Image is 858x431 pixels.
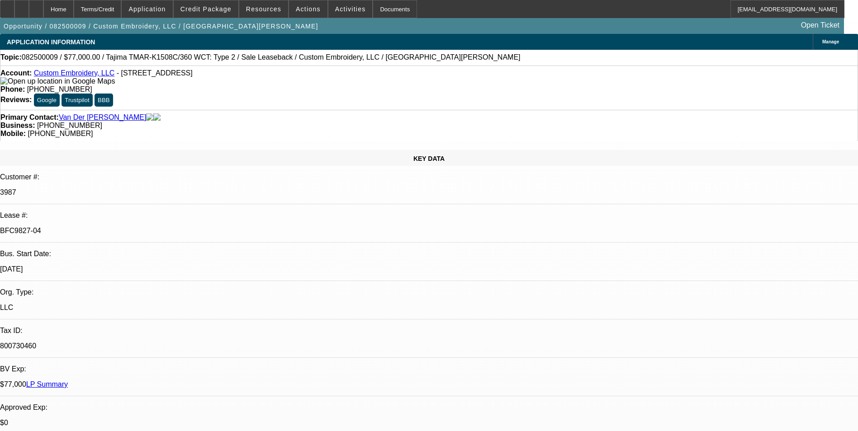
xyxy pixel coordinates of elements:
a: Open Ticket [797,18,843,33]
span: APPLICATION INFORMATION [7,38,95,46]
strong: Business: [0,122,35,129]
button: Activities [328,0,373,18]
strong: Phone: [0,85,25,93]
button: Application [122,0,172,18]
button: Google [34,94,60,107]
span: [PHONE_NUMBER] [37,122,102,129]
button: Trustpilot [62,94,92,107]
button: Credit Package [174,0,238,18]
span: Opportunity / 082500009 / Custom Embroidery, LLC / [GEOGRAPHIC_DATA][PERSON_NAME] [4,23,318,30]
a: Custom Embroidery, LLC [34,69,114,77]
span: Actions [296,5,321,13]
button: Actions [289,0,327,18]
button: BBB [95,94,113,107]
span: - [STREET_ADDRESS] [117,69,193,77]
span: [PHONE_NUMBER] [27,85,92,93]
span: Manage [822,39,839,44]
a: Van Der [PERSON_NAME] [59,113,147,122]
strong: Reviews: [0,96,32,103]
span: [PHONE_NUMBER] [28,130,93,137]
span: Application [128,5,166,13]
a: View Google Maps [0,77,115,85]
strong: Primary Contact: [0,113,59,122]
a: LP Summary [26,380,68,388]
strong: Account: [0,69,32,77]
img: Open up location in Google Maps [0,77,115,85]
span: Activities [335,5,366,13]
strong: Mobile: [0,130,26,137]
strong: Topic: [0,53,22,61]
img: facebook-icon.png [146,113,153,122]
span: KEY DATA [413,155,445,162]
span: 082500009 / $77,000.00 / Tajima TMAR-K1508C/360 WCT: Type 2 / Sale Leaseback / Custom Embroidery,... [22,53,521,61]
img: linkedin-icon.png [153,113,161,122]
button: Resources [239,0,288,18]
span: Credit Package [180,5,232,13]
span: Resources [246,5,281,13]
